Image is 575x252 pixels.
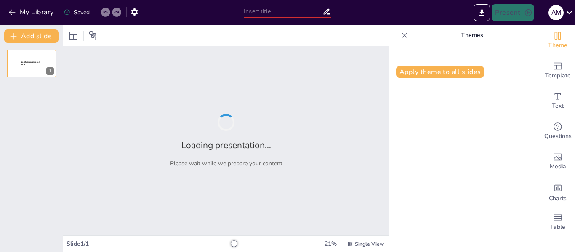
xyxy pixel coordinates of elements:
p: Themes [411,25,532,45]
span: Template [545,71,571,80]
h2: Loading presentation... [181,139,271,151]
button: Add slide [4,29,59,43]
div: Slide 1 / 1 [67,240,231,248]
span: Text [552,101,564,111]
div: 21 % [320,240,341,248]
div: Add charts and graphs [541,177,575,207]
div: Add text boxes [541,86,575,116]
input: Insert title [244,5,322,18]
button: Export to PowerPoint [474,4,490,21]
div: Add ready made slides [541,56,575,86]
div: Layout [67,29,80,42]
div: Get real-time input from your audience [541,116,575,146]
span: Position [89,31,99,41]
span: Questions [544,132,572,141]
span: Media [550,162,566,171]
span: Sendsteps presentation editor [21,61,40,66]
button: My Library [6,5,57,19]
p: Please wait while we prepare your content [170,159,282,167]
span: Theme [548,41,567,50]
span: Table [550,223,565,232]
div: 1 [7,50,56,77]
div: a m [548,5,564,20]
button: Present [492,4,534,21]
span: Charts [549,194,567,203]
div: Add a table [541,207,575,237]
button: a m [548,4,564,21]
button: Apply theme to all slides [396,66,484,78]
div: Add images, graphics, shapes or video [541,146,575,177]
div: 1 [46,67,54,75]
span: Single View [355,241,384,247]
div: Saved [64,8,90,16]
div: Change the overall theme [541,25,575,56]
